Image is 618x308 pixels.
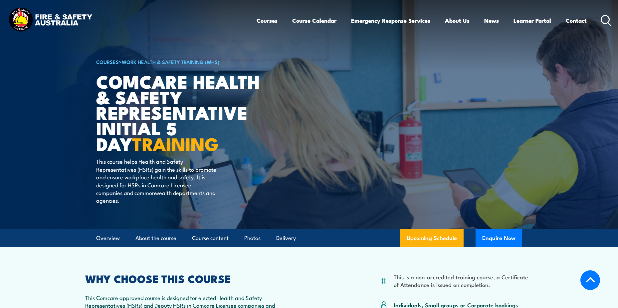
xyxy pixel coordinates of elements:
h6: > [96,58,261,66]
li: This is a non-accredited training course, a Certificate of Attendance is issued on completion. [394,273,533,289]
a: Course Calendar [292,12,336,29]
h1: Comcare Health & Safety Representative Initial 5 Day [96,73,261,151]
a: Emergency Response Services [351,12,430,29]
a: About Us [445,12,470,29]
a: Work Health & Safety Training (WHS) [122,58,219,65]
a: Upcoming Schedule [400,229,464,247]
a: Course content [192,229,229,247]
strong: TRAINING [132,129,219,157]
a: News [484,12,499,29]
a: Courses [257,12,278,29]
a: Photos [244,229,261,247]
button: Enquire Now [476,229,522,247]
a: Overview [96,229,120,247]
a: Delivery [276,229,296,247]
a: Contact [566,12,587,29]
p: This course helps Health and Safety Representatives (HSRs) gain the skills to promote and ensure ... [96,157,218,204]
a: COURSES [96,58,119,65]
a: Learner Portal [514,12,551,29]
a: About the course [135,229,176,247]
h2: WHY CHOOSE THIS COURSE [85,274,280,283]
